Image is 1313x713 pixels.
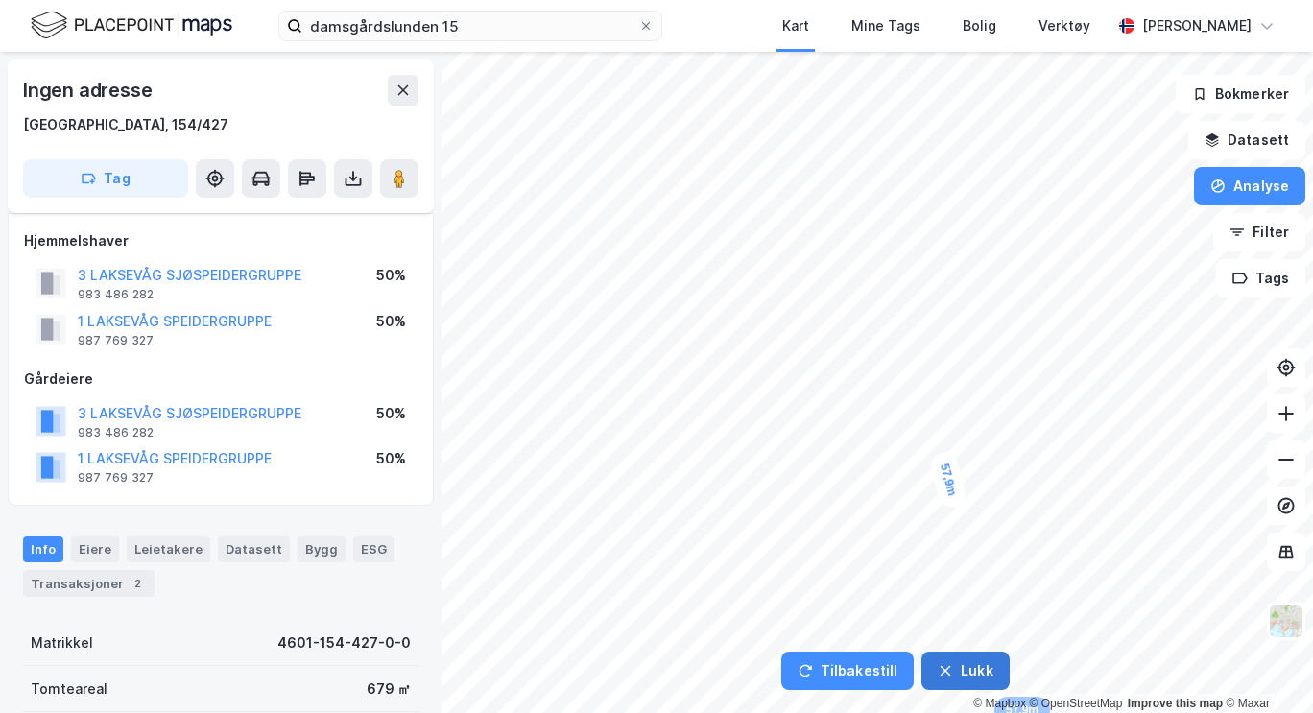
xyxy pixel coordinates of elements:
div: Transaksjoner [23,570,155,597]
div: 983 486 282 [78,425,154,440]
div: 50% [376,264,406,287]
div: Leietakere [127,536,210,561]
div: 50% [376,310,406,333]
div: [GEOGRAPHIC_DATA], 154/427 [23,113,228,136]
iframe: Chat Widget [1217,621,1313,713]
div: ESG [353,536,394,561]
button: Lukk [921,652,1009,690]
a: Improve this map [1128,697,1223,710]
input: Søk på adresse, matrikkel, gårdeiere, leietakere eller personer [302,12,638,40]
div: Datasett [218,536,290,561]
div: 987 769 327 [78,333,154,348]
div: 983 486 282 [78,287,154,302]
div: 4601-154-427-0-0 [277,631,411,654]
div: 987 769 327 [78,470,154,486]
div: Ingen adresse [23,75,155,106]
a: OpenStreetMap [1030,697,1123,710]
div: Kart [782,14,809,37]
img: logo.f888ab2527a4732fd821a326f86c7f29.svg [31,9,232,42]
div: Map marker [928,449,968,510]
div: 50% [376,447,406,470]
div: 50% [376,402,406,425]
div: 2 [128,574,147,593]
button: Datasett [1188,121,1305,159]
div: Verktøy [1038,14,1090,37]
div: Hjemmelshaver [24,229,418,252]
button: Tags [1216,259,1305,297]
div: Eiere [71,536,119,561]
div: Kontrollprogram for chat [1217,621,1313,713]
img: Z [1268,603,1304,639]
div: Tomteareal [31,677,107,701]
div: Matrikkel [31,631,93,654]
button: Tag [23,159,188,198]
a: Mapbox [973,697,1026,710]
button: Tilbakestill [781,652,914,690]
div: Gårdeiere [24,368,418,391]
button: Filter [1213,213,1305,251]
button: Bokmerker [1176,75,1305,113]
div: Bolig [963,14,996,37]
div: Bygg [298,536,346,561]
div: Mine Tags [851,14,920,37]
div: [PERSON_NAME] [1142,14,1252,37]
button: Analyse [1194,167,1305,205]
div: 679 ㎡ [367,677,411,701]
div: Info [23,536,63,561]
